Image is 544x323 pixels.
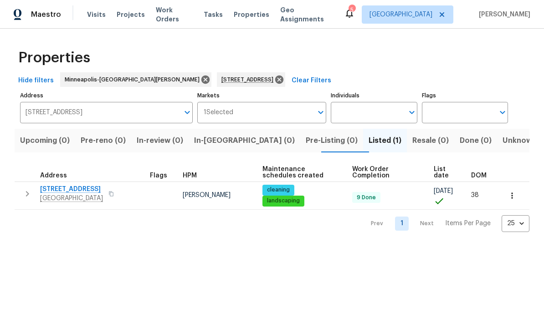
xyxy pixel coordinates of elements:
[496,106,509,119] button: Open
[234,10,269,19] span: Properties
[502,212,529,235] div: 25
[183,172,197,179] span: HPM
[65,75,203,84] span: Minneapolis-[GEOGRAPHIC_DATA][PERSON_NAME]
[197,93,327,98] label: Markets
[87,10,106,19] span: Visits
[314,106,327,119] button: Open
[40,172,67,179] span: Address
[18,75,54,86] span: Hide filters
[412,134,449,147] span: Resale (0)
[280,5,333,24] span: Geo Assignments
[288,72,335,89] button: Clear Filters
[306,134,358,147] span: Pre-Listing (0)
[434,166,456,179] span: List date
[292,75,331,86] span: Clear Filters
[262,166,337,179] span: Maintenance schedules created
[194,134,295,147] span: In-[GEOGRAPHIC_DATA] (0)
[369,134,401,147] span: Listed (1)
[150,172,167,179] span: Flags
[181,106,194,119] button: Open
[395,217,409,231] a: Goto page 1
[183,192,231,198] span: [PERSON_NAME]
[349,5,355,15] div: 5
[263,197,303,205] span: landscaping
[217,72,285,87] div: [STREET_ADDRESS]
[362,215,529,232] nav: Pagination Navigation
[353,194,380,202] span: 9 Done
[475,10,530,19] span: [PERSON_NAME]
[117,10,145,19] span: Projects
[471,192,479,198] span: 38
[331,93,417,98] label: Individuals
[445,219,491,228] p: Items Per Page
[352,166,419,179] span: Work Order Completion
[434,188,453,194] span: [DATE]
[204,11,223,18] span: Tasks
[405,106,418,119] button: Open
[370,10,432,19] span: [GEOGRAPHIC_DATA]
[422,93,508,98] label: Flags
[20,93,193,98] label: Address
[20,134,70,147] span: Upcoming (0)
[471,172,487,179] span: DOM
[204,109,233,116] span: 1 Selected
[15,72,57,89] button: Hide filters
[60,72,211,87] div: Minneapolis-[GEOGRAPHIC_DATA][PERSON_NAME]
[137,134,183,147] span: In-review (0)
[263,186,293,194] span: cleaning
[31,10,61,19] span: Maestro
[81,134,126,147] span: Pre-reno (0)
[460,134,492,147] span: Done (0)
[156,5,193,24] span: Work Orders
[18,53,90,62] span: Properties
